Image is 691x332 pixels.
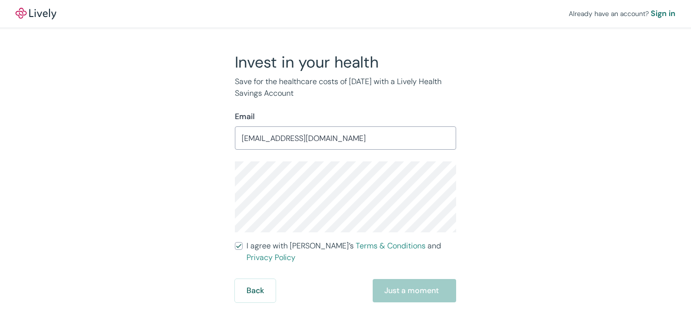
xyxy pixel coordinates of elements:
h2: Invest in your health [235,52,456,72]
button: Back [235,279,276,302]
a: Terms & Conditions [356,241,426,251]
p: Save for the healthcare costs of [DATE] with a Lively Health Savings Account [235,76,456,99]
a: Privacy Policy [247,252,296,262]
a: Sign in [651,8,675,19]
img: Lively [16,8,56,19]
div: Already have an account? [569,8,675,19]
span: I agree with [PERSON_NAME]’s and [247,240,456,263]
label: Email [235,111,255,122]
